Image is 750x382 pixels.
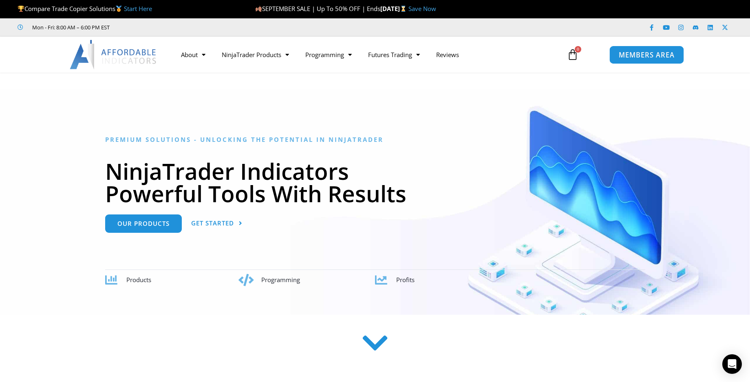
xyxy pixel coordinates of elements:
[360,45,428,64] a: Futures Trading
[722,354,742,374] div: Open Intercom Messenger
[297,45,360,64] a: Programming
[18,6,24,12] img: 🏆
[105,214,182,233] a: Our Products
[214,45,297,64] a: NinjaTrader Products
[105,160,645,205] h1: NinjaTrader Indicators Powerful Tools With Results
[124,4,152,13] a: Start Here
[609,45,684,64] a: MEMBERS AREA
[70,40,157,69] img: LogoAI | Affordable Indicators – NinjaTrader
[400,6,406,12] img: ⌛
[116,6,122,12] img: 🥇
[555,43,591,66] a: 0
[428,45,467,64] a: Reviews
[117,221,170,227] span: Our Products
[173,45,214,64] a: About
[191,220,234,226] span: Get Started
[261,276,300,284] span: Programming
[105,136,645,144] h6: Premium Solutions - Unlocking the Potential in NinjaTrader
[575,46,581,53] span: 0
[380,4,408,13] strong: [DATE]
[618,51,674,58] span: MEMBERS AREA
[255,4,380,13] span: SEPTEMBER SALE | Up To 50% OFF | Ends
[408,4,436,13] a: Save Now
[18,4,152,13] span: Compare Trade Copier Solutions
[173,45,558,64] nav: Menu
[396,276,415,284] span: Profits
[256,6,262,12] img: 🍂
[191,214,243,233] a: Get Started
[30,22,110,32] span: Mon - Fri: 8:00 AM – 6:00 PM EST
[126,276,151,284] span: Products
[121,23,243,31] iframe: Customer reviews powered by Trustpilot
